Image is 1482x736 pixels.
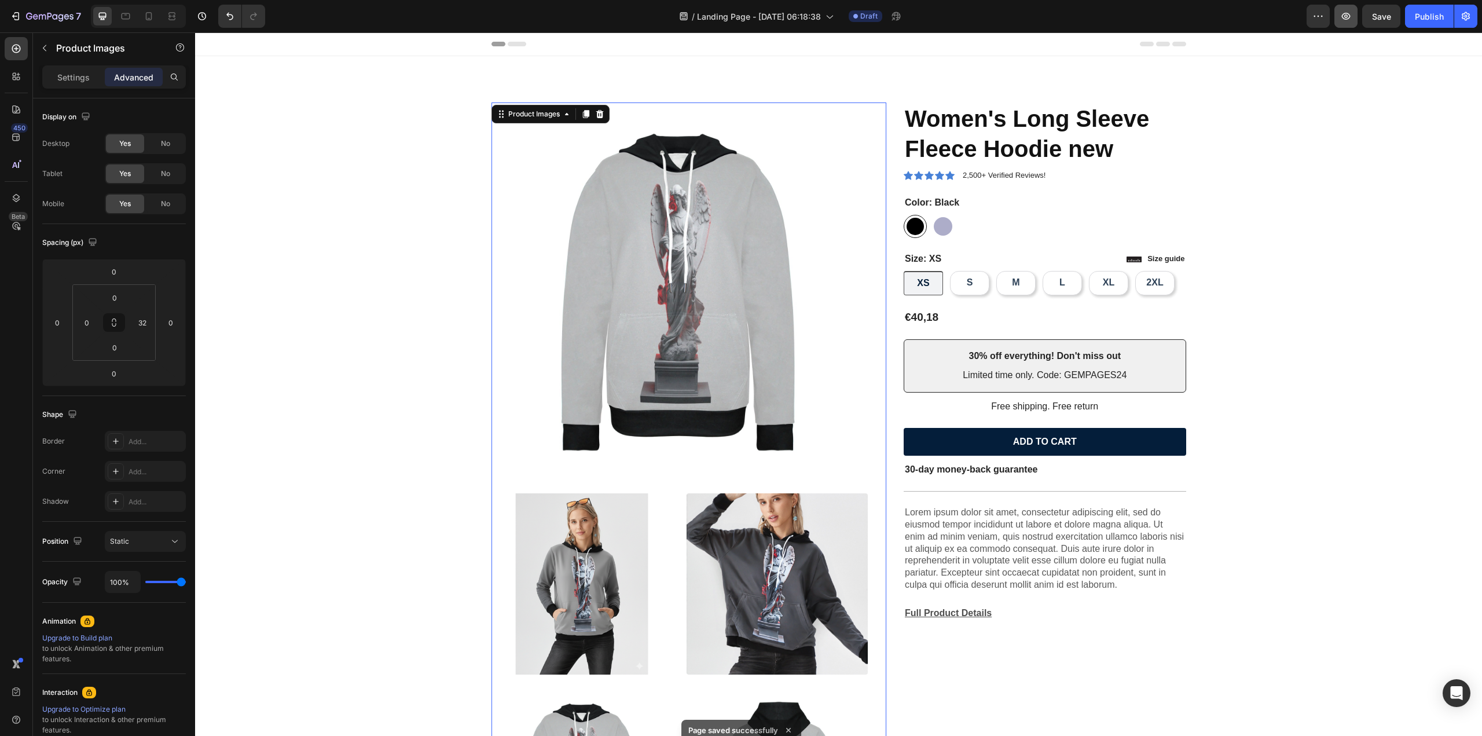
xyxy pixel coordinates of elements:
div: Publish [1415,10,1444,23]
span: XL [908,245,919,255]
input: 0px [78,314,96,331]
span: Save [1372,12,1391,21]
p: Free shipping. Free return [710,368,990,380]
button: Add to cart [709,396,991,424]
div: Beta [9,212,28,221]
div: Add... [129,467,183,477]
div: Shape [42,407,79,423]
span: / [692,10,695,23]
span: Static [110,537,129,545]
legend: Size: XS [709,219,747,234]
div: Add... [129,497,183,507]
div: Border [42,436,65,446]
p: Page saved successfully [688,724,778,736]
p: Advanced [114,71,153,83]
legend: Color: Black [709,163,765,178]
span: No [161,169,170,179]
span: Draft [860,11,878,21]
span: L [864,245,870,255]
p: 30-day money-back guarantee [710,431,990,444]
div: Tablet [42,169,63,179]
div: Corner [42,466,65,477]
div: to unlock Interaction & other premium features. [42,704,186,735]
p: Product Images [56,41,155,55]
p: 2,500+ Verified Reviews! [768,138,850,148]
input: 0 [102,365,126,382]
div: Open Intercom Messenger [1443,679,1470,707]
iframe: Design area [195,32,1482,736]
div: Add to cart [818,404,882,416]
div: Undo/Redo [218,5,265,28]
div: Product Images [311,76,367,87]
div: Position [42,534,85,550]
p: Full Product Details [710,575,990,587]
span: 2XL [951,245,968,255]
input: 0 [162,314,179,331]
div: Spacing (px) [42,235,100,251]
div: 450 [11,123,28,133]
span: XS [722,246,734,255]
button: 7 [5,5,86,28]
p: Settings [57,71,90,83]
span: No [161,199,170,209]
div: Shadow [42,496,69,507]
p: Lorem ipsum dolor sit amet, consectetur adipiscing elit, sed do eiusmod tempor incididunt ut labo... [710,474,990,559]
span: Yes [119,138,131,149]
button: Publish [1405,5,1454,28]
p: Limited time only. Code: GEMPAGES24 [720,337,980,349]
div: Interaction [42,687,78,698]
h1: Women's Long Sleeve Fleece Hoodie new [709,70,991,133]
div: Upgrade to Optimize plan [42,704,186,715]
p: 7 [76,9,81,23]
div: Display on [42,109,93,125]
input: 0 [102,263,126,280]
p: Size guide [952,222,989,232]
div: Upgrade to Build plan [42,633,186,643]
div: Desktop [42,138,69,149]
button: Save [1362,5,1400,28]
span: M [817,245,824,255]
input: 0px [103,339,126,356]
span: Landing Page - [DATE] 06:18:38 [697,10,821,23]
span: Yes [119,169,131,179]
div: to unlock Animation & other premium features. [42,633,186,664]
span: No [161,138,170,149]
input: Auto [105,572,140,592]
input: 32px [134,314,151,331]
input: 0px [103,289,126,306]
div: Opacity [42,574,84,590]
button: Static [105,531,186,552]
span: Yes [119,199,131,209]
div: €40,18 [709,277,744,294]
div: Add... [129,437,183,447]
input: 0 [49,314,66,331]
div: Animation [42,616,76,627]
span: S [772,245,778,255]
div: Mobile [42,199,64,209]
p: 30% off everything! Don't miss out [720,318,980,330]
